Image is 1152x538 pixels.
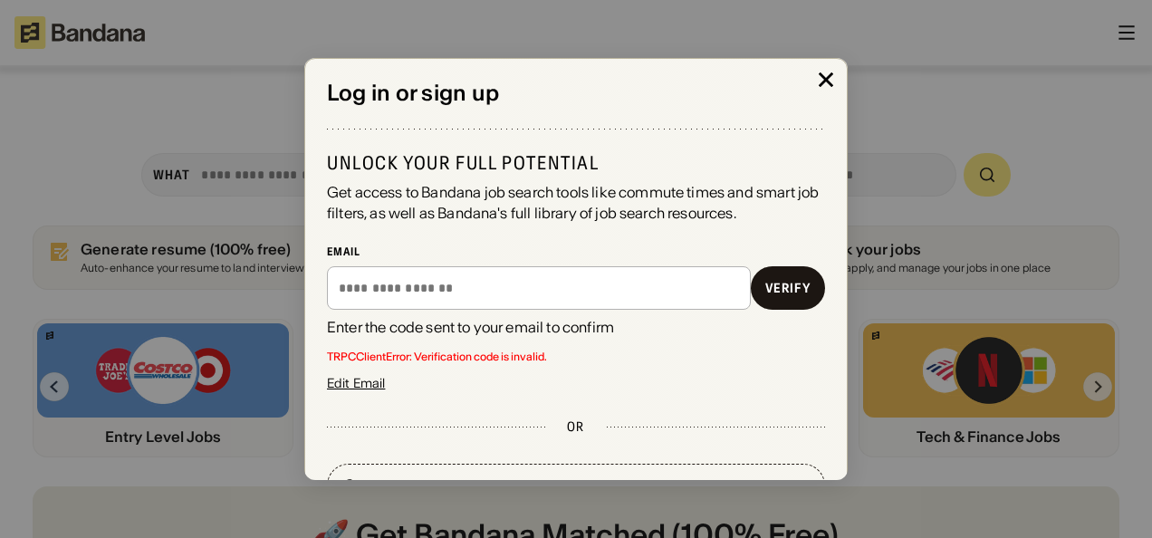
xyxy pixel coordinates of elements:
[327,245,825,259] div: Email
[327,151,825,175] div: Unlock your full potential
[327,351,825,362] span: TRPCClientError: Verification code is invalid.
[496,479,655,492] div: Continue with Google
[327,182,825,223] div: Get access to Bandana job search tools like commute times and smart job filters, as well as Banda...
[327,377,385,389] div: Edit Email
[567,418,584,435] div: or
[327,81,825,107] div: Log in or sign up
[327,317,825,337] div: Enter the code sent to your email to confirm
[765,282,811,294] div: Verify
